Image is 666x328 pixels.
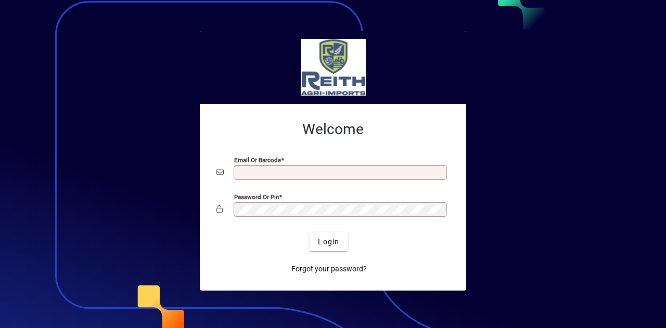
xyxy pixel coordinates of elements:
[234,193,279,201] mat-label: Password or Pin
[318,237,339,247] span: Login
[310,232,348,251] button: Login
[291,264,367,274] span: Forgot your password?
[234,156,281,164] mat-label: Email or Barcode
[287,259,371,278] a: Forgot your password?
[216,121,450,138] h2: Welcome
